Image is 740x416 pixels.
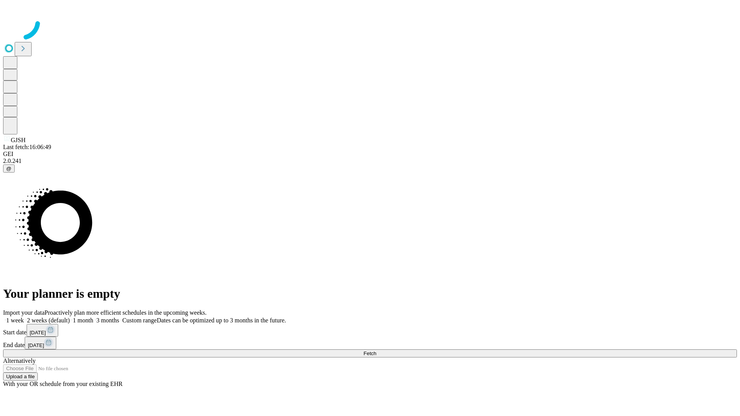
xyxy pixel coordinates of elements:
[30,330,46,335] span: [DATE]
[73,317,93,324] span: 1 month
[27,324,58,337] button: [DATE]
[3,158,737,164] div: 2.0.241
[6,166,12,171] span: @
[45,309,207,316] span: Proactively plan more efficient schedules in the upcoming weeks.
[363,351,376,356] span: Fetch
[25,337,56,349] button: [DATE]
[3,144,51,150] span: Last fetch: 16:06:49
[11,137,25,143] span: GJSH
[6,317,24,324] span: 1 week
[3,337,737,349] div: End date
[122,317,156,324] span: Custom range
[27,317,70,324] span: 2 weeks (default)
[3,372,38,381] button: Upload a file
[96,317,119,324] span: 3 months
[3,164,15,173] button: @
[3,381,123,387] span: With your OR schedule from your existing EHR
[3,349,737,357] button: Fetch
[3,309,45,316] span: Import your data
[3,324,737,337] div: Start date
[3,151,737,158] div: GEI
[3,357,35,364] span: Alternatively
[3,287,737,301] h1: Your planner is empty
[28,342,44,348] span: [DATE]
[157,317,286,324] span: Dates can be optimized up to 3 months in the future.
